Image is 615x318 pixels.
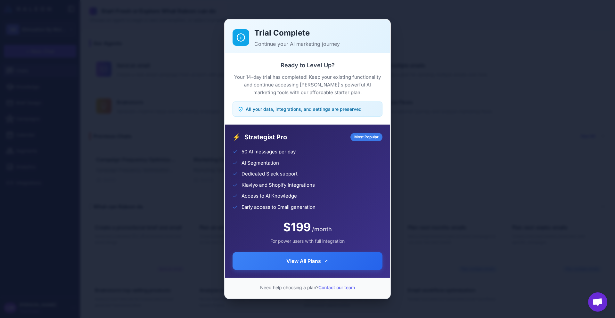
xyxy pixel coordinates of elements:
[242,170,298,178] span: Dedicated Slack support
[233,284,382,291] p: Need help choosing a plan?
[233,132,241,142] span: ⚡
[242,192,297,200] span: Access to AI Knowledge
[254,27,382,39] h2: Trial Complete
[254,40,382,48] p: Continue your AI marketing journey
[233,252,382,270] button: View All Plans
[246,106,362,112] span: All your data, integrations, and settings are preserved
[242,159,279,167] span: AI Segmentation
[233,61,382,69] h3: Ready to Level Up?
[318,285,355,290] a: Contact our team
[588,292,607,312] div: Open chat
[312,225,332,233] span: /month
[283,218,311,236] span: $199
[242,204,316,211] span: Early access to Email generation
[233,238,382,244] div: For power users with full integration
[242,182,315,189] span: Klaviyo and Shopify Integrations
[233,73,382,96] p: Your 14-day trial has completed! Keep your existing functionality and continue accessing [PERSON_...
[350,133,382,141] div: Most Popular
[242,148,296,156] span: 50 AI messages per day
[286,257,321,265] span: View All Plans
[244,132,347,142] span: Strategist Pro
